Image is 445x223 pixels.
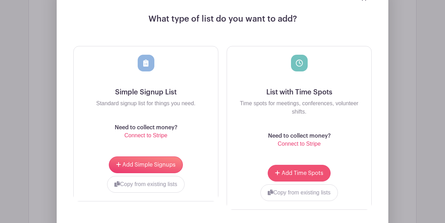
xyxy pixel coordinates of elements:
h5: Simple Signup List [79,88,212,97]
button: Add Time Spots [268,165,330,182]
button: Copy from existing lists [107,176,185,193]
p: Connect to Stripe [115,131,177,140]
a: Need to collect money? Connect to Stripe [115,124,177,139]
p: Standard signup list for things you need. [79,99,212,108]
p: Connect to Stripe [268,140,331,148]
button: Copy from existing lists [260,184,338,201]
h6: Need to collect money? [268,133,331,139]
h5: List with Time Spots [233,88,366,97]
button: Add Simple Signups [109,156,183,173]
span: Add Simple Signups [122,162,176,168]
h6: Need to collect money? [115,124,177,131]
h4: What type of list do you want to add? [73,14,372,30]
span: Add Time Spots [282,170,323,176]
a: Need to collect money? Connect to Stripe [268,133,331,148]
p: Time spots for meetings, conferences, volunteer shifts. [233,99,366,116]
